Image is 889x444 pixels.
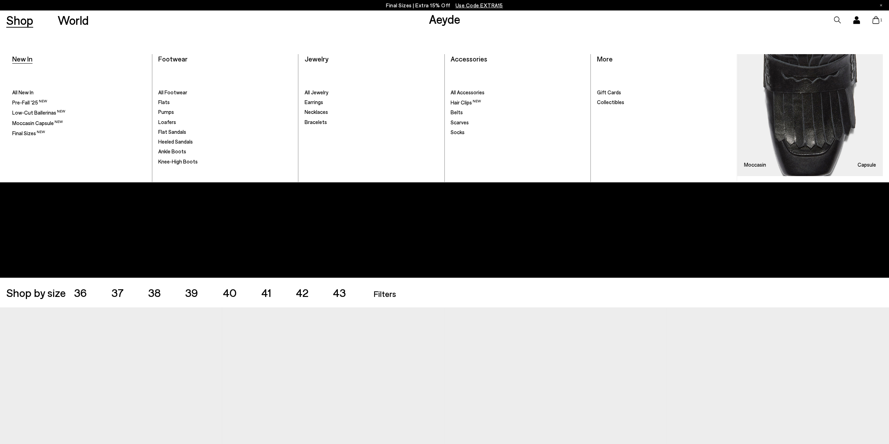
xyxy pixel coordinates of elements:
[305,89,328,95] span: All Jewelry
[305,109,328,115] span: Necklaces
[597,99,624,105] span: Collectibles
[386,1,503,10] p: Final Sizes | Extra 15% Off
[373,289,396,299] span: Filters
[597,89,621,95] span: Gift Cards
[158,89,292,96] a: All Footwear
[12,120,63,126] span: Moccasin Capsule
[158,138,193,145] span: Heeled Sandals
[451,99,584,106] a: Hair Clips
[12,109,146,116] a: Low-Cut Ballerinas
[737,54,883,176] img: Mobile_e6eede4d-78b8-4bd1-ae2a-4197e375e133_900x.jpg
[333,286,346,299] span: 43
[451,109,584,116] a: Belts
[158,99,170,105] span: Flats
[305,89,438,96] a: All Jewelry
[305,99,438,106] a: Earrings
[148,286,161,299] span: 38
[158,109,292,116] a: Pumps
[305,119,438,126] a: Bracelets
[158,148,292,155] a: Ankle Boots
[158,99,292,106] a: Flats
[872,16,879,24] a: 1
[12,109,65,116] span: Low-Cut Ballerinas
[12,99,47,105] span: Pre-Fall '25
[737,54,883,176] a: Moccasin Capsule
[305,109,438,116] a: Necklaces
[451,109,463,115] span: Belts
[305,99,323,105] span: Earrings
[879,18,883,22] span: 1
[185,286,198,299] span: 39
[158,158,198,165] span: Knee-High Boots
[74,286,87,299] span: 36
[158,119,292,126] a: Loafers
[305,54,328,63] a: Jewelry
[451,119,584,126] a: Scarves
[451,54,487,63] a: Accessories
[158,148,186,154] span: Ankle Boots
[12,130,45,136] span: Final Sizes
[158,138,292,145] a: Heeled Sandals
[597,89,730,96] a: Gift Cards
[223,286,236,299] span: 40
[6,14,33,26] a: Shop
[158,129,186,135] span: Flat Sandals
[451,119,469,125] span: Scarves
[451,99,481,105] span: Hair Clips
[451,129,584,136] a: Socks
[158,129,292,136] a: Flat Sandals
[456,2,503,8] span: Navigate to /collections/ss25-final-sizes
[12,89,146,96] a: All New In
[158,89,187,95] span: All Footwear
[451,89,584,96] a: All Accessories
[12,99,146,106] a: Pre-Fall '25
[12,89,34,95] span: All New In
[296,286,308,299] span: 42
[744,162,766,167] h3: Moccasin
[12,119,146,127] a: Moccasin Capsule
[858,162,876,167] h3: Capsule
[111,286,124,299] span: 37
[6,287,66,298] span: Shop by size
[158,158,292,165] a: Knee-High Boots
[158,109,174,115] span: Pumps
[158,54,188,63] a: Footwear
[597,99,730,106] a: Collectibles
[451,89,484,95] span: All Accessories
[429,12,460,26] a: Aeyde
[261,286,271,299] span: 41
[158,119,176,125] span: Loafers
[597,54,612,63] a: More
[12,54,32,63] a: New In
[12,130,146,137] a: Final Sizes
[451,129,465,135] span: Socks
[58,14,89,26] a: World
[305,119,327,125] span: Bracelets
